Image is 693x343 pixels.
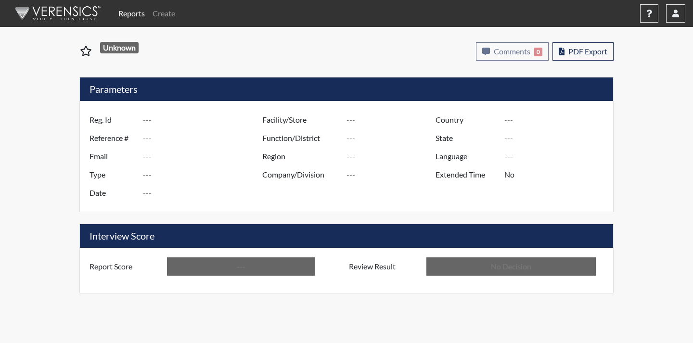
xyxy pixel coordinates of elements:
input: --- [143,111,265,129]
label: State [428,129,504,147]
input: --- [143,165,265,184]
button: PDF Export [552,42,614,61]
label: Reference # [82,129,143,147]
label: Reg. Id [82,111,143,129]
input: --- [346,111,438,129]
h5: Parameters [80,77,613,101]
h5: Interview Score [80,224,613,248]
label: Report Score [82,257,167,276]
label: Region [255,147,346,165]
label: Country [428,111,504,129]
span: 0 [534,48,542,56]
label: Function/District [255,129,346,147]
input: --- [143,184,265,202]
input: --- [504,129,611,147]
input: --- [346,129,438,147]
span: Unknown [100,42,139,53]
label: Company/Division [255,165,346,184]
label: Review Result [342,257,426,276]
label: Extended Time [428,165,504,184]
input: --- [143,147,265,165]
input: --- [346,147,438,165]
label: Type [82,165,143,184]
a: Create [149,4,179,23]
button: Comments0 [476,42,549,61]
input: --- [504,111,611,129]
input: --- [504,147,611,165]
label: Date [82,184,143,202]
input: --- [167,257,315,276]
label: Email [82,147,143,165]
label: Facility/Store [255,111,346,129]
label: Language [428,147,504,165]
span: Comments [494,47,530,56]
a: Reports [115,4,149,23]
input: --- [143,129,265,147]
span: PDF Export [568,47,607,56]
input: --- [504,165,611,184]
input: --- [346,165,438,184]
input: No Decision [426,257,596,276]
